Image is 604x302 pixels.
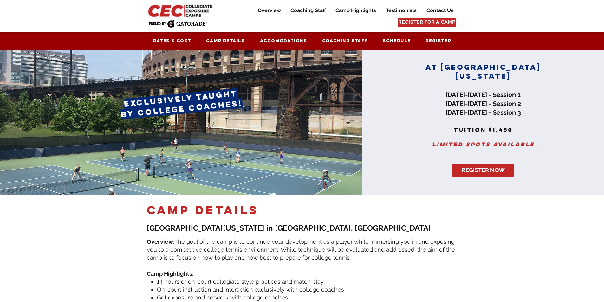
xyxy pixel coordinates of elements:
[383,38,410,43] span: Schedule
[206,38,245,43] span: Camp Details
[147,270,193,277] span: Camp Highlights:
[377,35,417,47] a: Schedule
[425,38,451,43] span: Register
[462,166,505,174] span: REGISTER NOW
[157,286,344,293] span: On-court instruction and interaction exclusively with college coaches
[383,7,420,14] p: Testimonials
[255,7,284,14] p: Overview
[316,35,374,47] a: Coaching Staff
[147,223,431,233] span: [GEOGRAPHIC_DATA][US_STATE] in [GEOGRAPHIC_DATA], [GEOGRAPHIC_DATA]
[454,126,513,133] span: tuition $1,450
[200,35,251,47] a: Camp Details
[248,7,458,14] nav: Site
[287,7,329,14] p: Coaching Staff
[147,3,215,18] img: CEC Logo Primary_edited.jpg
[147,35,198,47] a: Dates & Cost
[149,20,207,28] img: Fueled by Gatorade.png
[147,238,174,245] span: Overview:​
[147,35,458,47] nav: Site
[331,7,381,14] a: Camp Highlights
[157,278,324,285] span: 14 hours of on-court collegiate style practices and match play
[425,63,541,80] span: AT [GEOGRAPHIC_DATA][US_STATE]
[286,7,330,14] a: Coaching Staff
[322,38,368,43] span: Coaching Staff
[419,35,458,47] a: Register
[432,141,535,148] span: Limited spots available
[446,91,521,116] span: [DATE]-[DATE] - Session 1 [DATE]-[DATE] - Session 2 [DATE]-[DATE] - Session 3
[153,38,191,43] span: Dates & Cost
[253,7,285,14] a: Overview
[452,164,514,177] a: REGISTER NOW
[381,7,421,14] a: Testimonials
[398,19,455,26] span: REGISTER FOR A CAMP
[147,238,455,261] span: The goal of the camp is to continue your development as a player while immersing you in and expos...
[260,38,307,43] span: Accomodations
[147,203,258,217] span: camp DETAILS
[254,35,313,47] a: Accomodations
[422,7,458,14] a: Contact Us
[120,88,243,119] span: exclusively taught by college coaches!
[332,7,379,14] p: Camp Highlights
[398,18,456,27] a: REGISTER FOR A CAMP
[423,7,457,14] p: Contact Us
[157,294,288,301] span: Get exposure and network with college coaches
